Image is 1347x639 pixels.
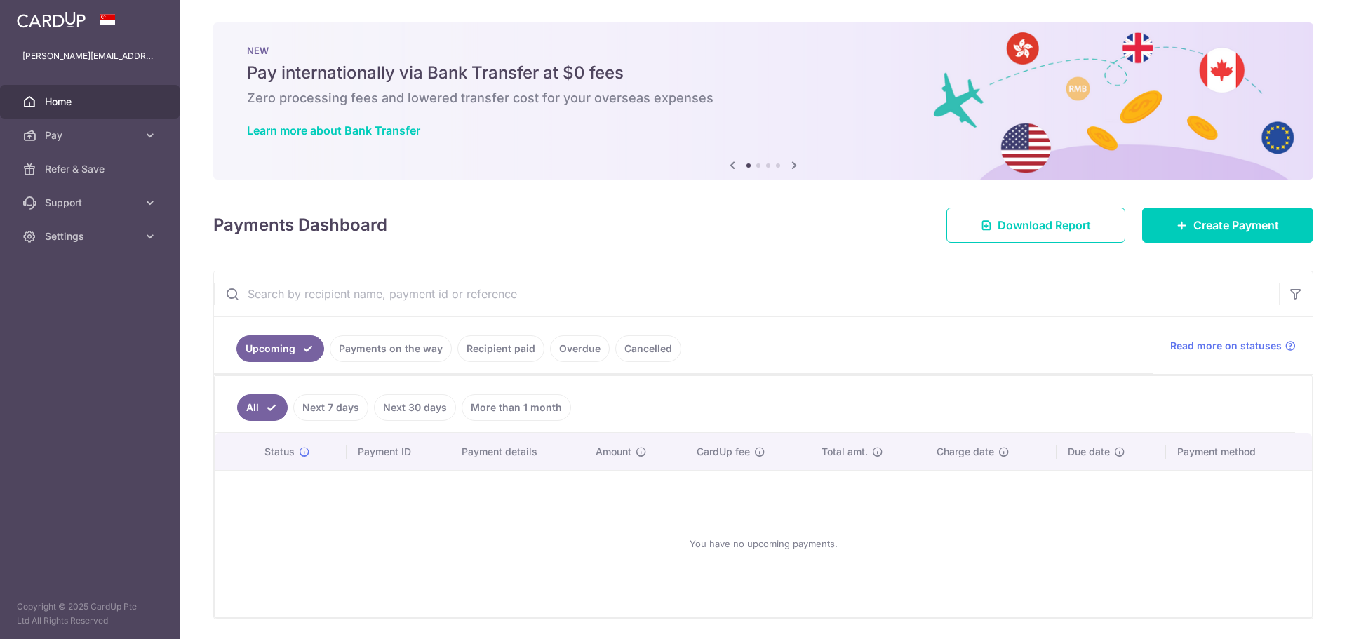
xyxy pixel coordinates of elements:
h6: Zero processing fees and lowered transfer cost for your overseas expenses [247,90,1280,107]
input: Search by recipient name, payment id or reference [214,271,1279,316]
a: Read more on statuses [1170,339,1296,353]
a: Create Payment [1142,208,1313,243]
a: Download Report [946,208,1125,243]
th: Payment ID [347,433,450,470]
p: [PERSON_NAME][EMAIL_ADDRESS][DOMAIN_NAME] [22,49,157,63]
span: Refer & Save [45,162,138,176]
span: Create Payment [1193,217,1279,234]
a: All [237,394,288,421]
img: CardUp [17,11,86,28]
span: Support [45,196,138,210]
a: Learn more about Bank Transfer [247,123,420,137]
p: NEW [247,45,1280,56]
span: Pay [45,128,138,142]
span: Amount [596,445,631,459]
span: Status [264,445,295,459]
a: Upcoming [236,335,324,362]
th: Payment details [450,433,585,470]
a: Recipient paid [457,335,544,362]
span: Download Report [998,217,1091,234]
span: Home [45,95,138,109]
img: Bank transfer banner [213,22,1313,180]
span: Settings [45,229,138,243]
a: Next 30 days [374,394,456,421]
span: Total amt. [822,445,868,459]
a: Overdue [550,335,610,362]
th: Payment method [1166,433,1312,470]
a: Cancelled [615,335,681,362]
span: Due date [1068,445,1110,459]
div: You have no upcoming payments. [232,482,1295,605]
span: Read more on statuses [1170,339,1282,353]
a: Payments on the way [330,335,452,362]
h5: Pay internationally via Bank Transfer at $0 fees [247,62,1280,84]
span: CardUp fee [697,445,750,459]
a: Next 7 days [293,394,368,421]
h4: Payments Dashboard [213,213,387,238]
a: More than 1 month [462,394,571,421]
span: Charge date [937,445,994,459]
